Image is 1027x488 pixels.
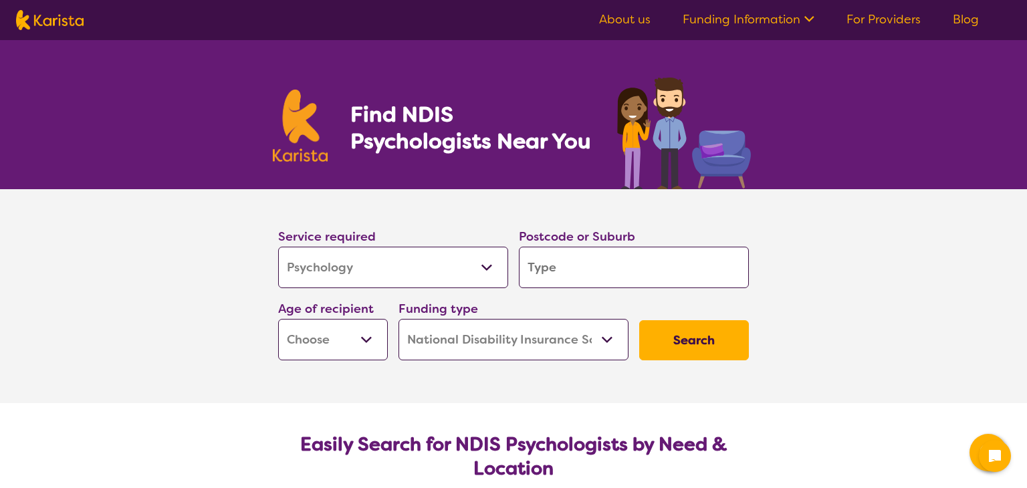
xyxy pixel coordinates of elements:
[273,90,328,162] img: Karista logo
[599,11,651,27] a: About us
[16,10,84,30] img: Karista logo
[683,11,814,27] a: Funding Information
[953,11,979,27] a: Blog
[278,229,376,245] label: Service required
[969,434,1007,471] button: Channel Menu
[639,320,749,360] button: Search
[289,433,738,481] h2: Easily Search for NDIS Psychologists by Need & Location
[398,301,478,317] label: Funding type
[519,229,635,245] label: Postcode or Suburb
[846,11,921,27] a: For Providers
[519,247,749,288] input: Type
[612,72,754,189] img: psychology
[350,101,598,154] h1: Find NDIS Psychologists Near You
[278,301,374,317] label: Age of recipient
